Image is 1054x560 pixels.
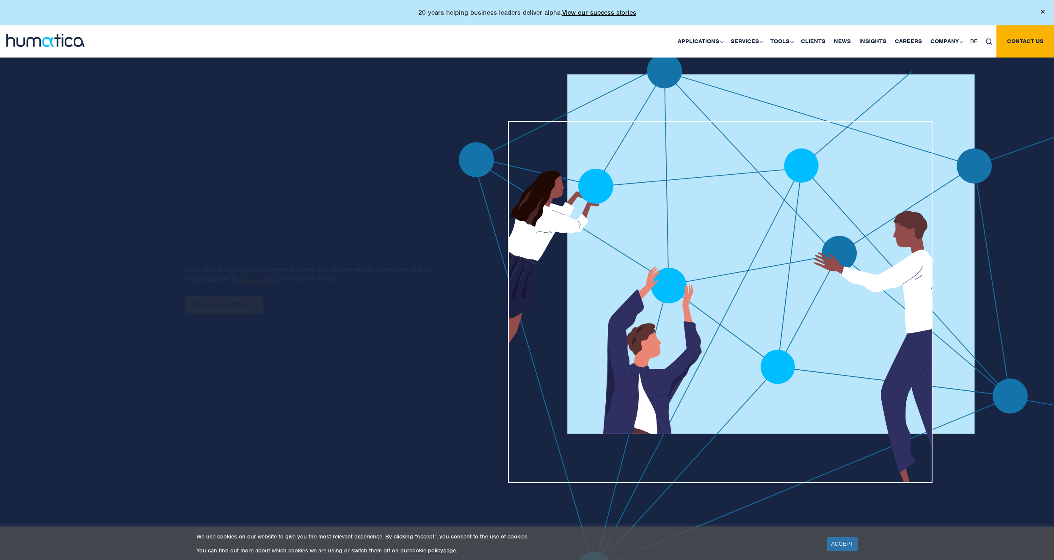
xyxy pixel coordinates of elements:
[891,25,926,58] a: Careers
[726,25,766,58] a: Services
[196,547,816,554] p: You can find out more about which cookies we are using or switch them off on our page.
[418,8,636,17] p: 20 years helping business leaders deliver alpha.
[970,38,977,45] span: DE
[409,547,443,554] a: cookie policy
[855,25,891,58] a: Insights
[926,25,966,58] a: Company
[797,25,830,58] a: Clients
[6,34,85,47] img: logo
[827,537,858,551] a: ACCEPT
[185,264,443,283] p: Humatica has helped business leaders and private equity sponsors to build organizations to for ov...
[238,274,280,283] a: deliver alpha
[196,533,816,540] p: We use cookies on our website to give you the most relevant experience. By clicking “Accept”, you...
[562,8,636,17] a: View our success stories
[996,25,1054,58] a: Contact us
[830,25,855,58] a: News
[986,38,992,45] img: search_icon
[766,25,797,58] a: Tools
[966,25,982,58] a: DE
[185,296,263,313] a: View success stories
[256,302,259,306] img: arrowicon
[673,25,726,58] a: Applications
